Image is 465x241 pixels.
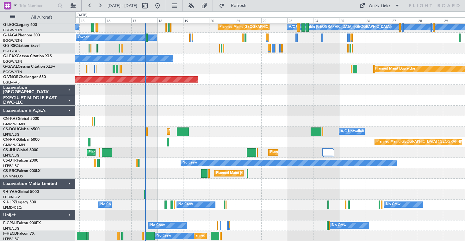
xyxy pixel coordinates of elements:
[332,221,346,230] div: No Crew
[19,1,56,10] input: Trip Number
[3,138,40,142] a: CN-RAKGlobal 6000
[369,3,390,9] div: Quick Links
[3,75,46,79] a: G-VNORChallenger 650
[3,80,20,85] a: EGLF/FAB
[7,12,69,22] button: All Aircraft
[3,221,41,225] a: F-GPNJFalcon 900EX
[3,132,20,137] a: LFPB/LBG
[386,200,400,209] div: No Crew
[3,127,40,131] a: CS-DOUGlobal 6500
[157,231,171,241] div: No Crew
[3,65,55,69] a: G-GAALCessna Citation XLS+
[3,49,20,53] a: EGLF/FAB
[100,200,115,209] div: No Crew
[3,44,15,48] span: G-SIRS
[3,232,34,236] a: F-HECDFalcon 7X
[3,201,36,204] a: 9H-LPZLegacy 500
[261,17,287,23] div: 22
[3,232,17,236] span: F-HECD
[3,34,18,37] span: G-JAGA
[3,38,22,43] a: EGGW/LTN
[365,17,391,23] div: 26
[105,17,131,23] div: 16
[216,169,316,178] div: Planned Maint [GEOGRAPHIC_DATA] ([GEOGRAPHIC_DATA])
[3,34,40,37] a: G-JAGAPhenom 300
[131,17,157,23] div: 17
[178,200,193,209] div: No Crew
[3,44,40,48] a: G-SIRSCitation Excel
[3,174,23,179] a: DNMM/LOS
[78,33,89,42] div: Owner
[3,201,16,204] span: 9H-LPZ
[3,159,38,163] a: CS-DTRFalcon 2000
[3,54,17,58] span: G-LEAX
[3,70,22,74] a: EGGW/LTN
[3,148,38,152] a: CS-JHHGlobal 6000
[391,17,417,23] div: 27
[3,117,18,121] span: CN-KAS
[226,3,252,8] span: Refresh
[183,17,209,23] div: 19
[3,127,18,131] span: CS-DOU
[3,143,25,147] a: GMMN/CMN
[3,169,40,173] a: CS-RRCFalcon 900LX
[339,17,365,23] div: 25
[3,122,25,127] a: GMMN/CMN
[3,138,18,142] span: CN-RAK
[150,221,165,230] div: No Crew
[3,195,20,200] a: FCBB/BZV
[77,13,87,18] div: [DATE]
[375,64,417,74] div: Planned Maint Dusseldorf
[216,1,254,11] button: Refresh
[3,75,19,79] span: G-VNOR
[3,117,39,121] a: CN-KASGlobal 5000
[3,190,39,194] a: 9H-YAAGlobal 5000
[157,17,183,23] div: 18
[3,221,17,225] span: F-GPNJ
[108,3,137,9] span: [DATE] - [DATE]
[209,17,235,23] div: 20
[341,127,367,136] div: A/C Unavailable
[89,148,188,157] div: Planned Maint [GEOGRAPHIC_DATA] ([GEOGRAPHIC_DATA])
[3,59,22,64] a: EGGW/LTN
[3,153,20,158] a: LFPB/LBG
[79,17,105,23] div: 15
[3,65,18,69] span: G-GAAL
[356,1,403,11] button: Quick Links
[3,169,17,173] span: CS-RRC
[235,17,261,23] div: 21
[313,17,339,23] div: 24
[3,23,37,27] a: G-LEGCLegacy 600
[16,15,67,20] span: All Aircraft
[3,159,17,163] span: CS-DTR
[289,22,392,32] div: A/C Unavailable [GEOGRAPHIC_DATA] ([GEOGRAPHIC_DATA])
[169,127,268,136] div: Planned Maint [GEOGRAPHIC_DATA] ([GEOGRAPHIC_DATA])
[3,54,52,58] a: G-LEAXCessna Citation XLS
[417,17,443,23] div: 28
[183,158,197,168] div: No Crew
[3,148,17,152] span: CS-JHH
[3,226,20,231] a: LFPB/LBG
[3,23,17,27] span: G-LEGC
[270,148,370,157] div: Planned Maint [GEOGRAPHIC_DATA] ([GEOGRAPHIC_DATA])
[3,205,22,210] a: LFMD/CEQ
[287,17,313,23] div: 23
[3,28,22,33] a: EGGW/LTN
[3,190,17,194] span: 9H-YAA
[220,22,319,32] div: Planned Maint [GEOGRAPHIC_DATA] ([GEOGRAPHIC_DATA])
[3,164,20,168] a: LFPB/LBG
